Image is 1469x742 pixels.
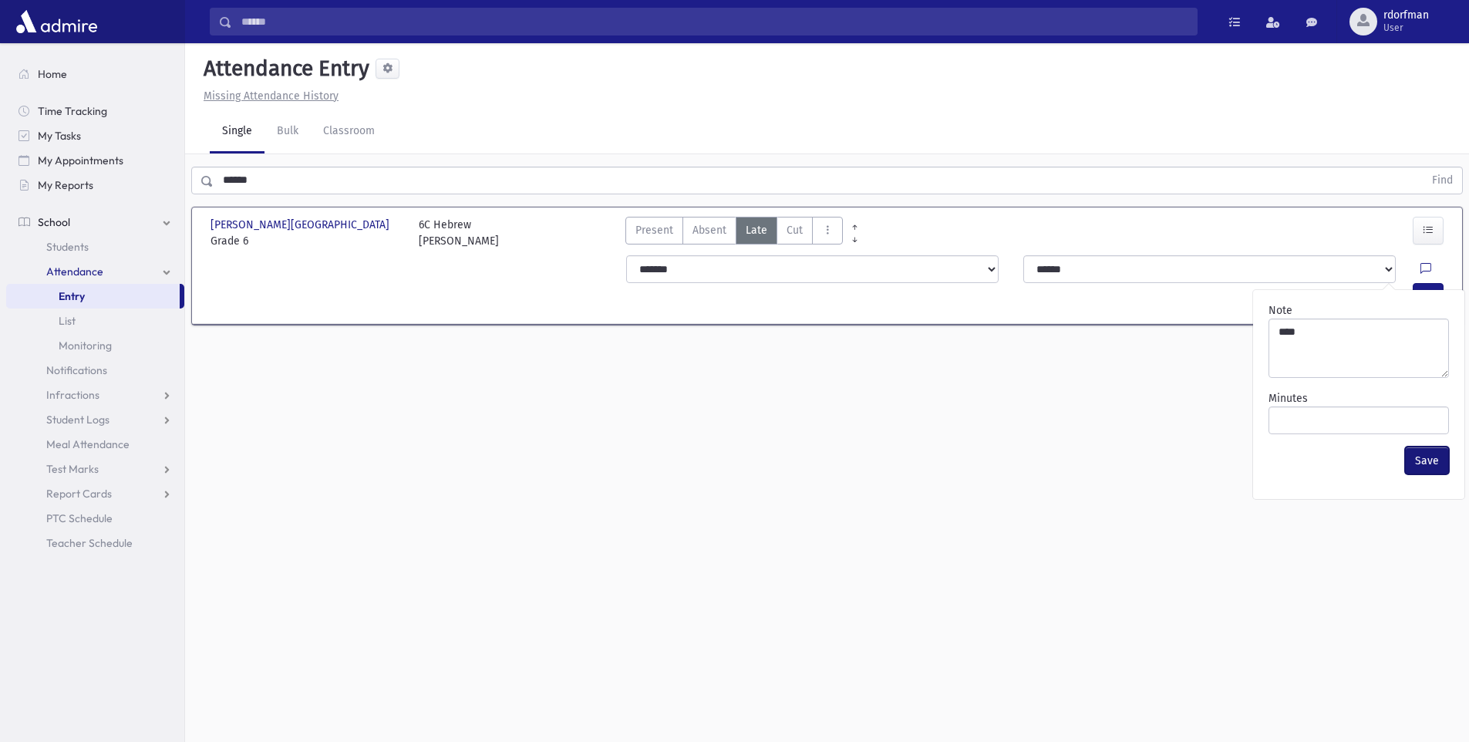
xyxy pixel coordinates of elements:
a: List [6,309,184,333]
a: Test Marks [6,457,184,481]
label: Note [1269,302,1292,319]
a: Meal Attendance [6,432,184,457]
a: Single [210,110,264,153]
span: Grade 6 [211,233,403,249]
span: Test Marks [46,462,99,476]
span: Student Logs [46,413,110,427]
span: PTC Schedule [46,511,113,525]
u: Missing Attendance History [204,89,339,103]
span: Monitoring [59,339,112,352]
a: Missing Attendance History [197,89,339,103]
a: Report Cards [6,481,184,506]
a: Monitoring [6,333,184,358]
span: Students [46,240,89,254]
span: Notifications [46,363,107,377]
span: Home [38,67,67,81]
a: My Tasks [6,123,184,148]
a: Time Tracking [6,99,184,123]
div: AttTypes [625,217,843,249]
a: My Reports [6,173,184,197]
span: Attendance [46,265,103,278]
span: Infractions [46,388,99,402]
span: My Tasks [38,129,81,143]
span: My Reports [38,178,93,192]
a: PTC Schedule [6,506,184,531]
a: My Appointments [6,148,184,173]
a: Infractions [6,383,184,407]
span: List [59,314,76,328]
a: Students [6,234,184,259]
a: Attendance [6,259,184,284]
span: Teacher Schedule [46,536,133,550]
a: School [6,210,184,234]
span: Meal Attendance [46,437,130,451]
a: Entry [6,284,180,309]
span: [PERSON_NAME][GEOGRAPHIC_DATA] [211,217,393,233]
input: Search [232,8,1197,35]
span: My Appointments [38,153,123,167]
a: Student Logs [6,407,184,432]
span: Present [635,222,673,238]
span: Time Tracking [38,104,107,118]
h5: Attendance Entry [197,56,369,82]
span: Cut [787,222,803,238]
span: Absent [692,222,726,238]
span: Entry [59,289,85,303]
a: Classroom [311,110,387,153]
button: Find [1423,167,1462,194]
a: Teacher Schedule [6,531,184,555]
img: AdmirePro [12,6,101,37]
span: School [38,215,70,229]
span: Report Cards [46,487,112,501]
a: Bulk [264,110,311,153]
label: Minutes [1269,390,1308,406]
a: Notifications [6,358,184,383]
div: 6C Hebrew [PERSON_NAME] [419,217,499,249]
a: Home [6,62,184,86]
span: Late [746,222,767,238]
span: User [1383,22,1429,34]
span: rdorfman [1383,9,1429,22]
button: Save [1405,447,1449,474]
